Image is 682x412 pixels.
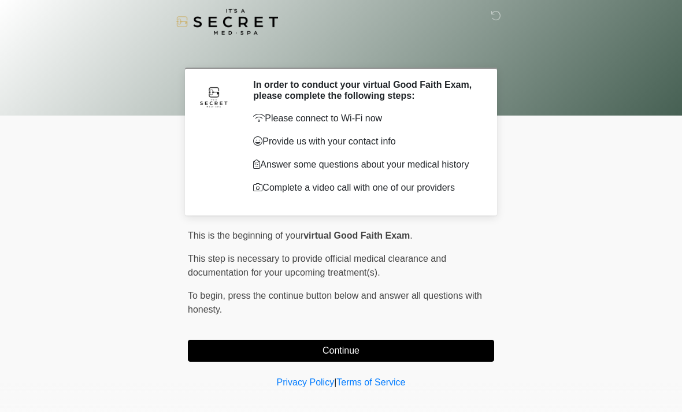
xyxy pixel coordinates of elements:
img: Agent Avatar [197,79,231,114]
span: press the continue button below and answer all questions with honesty. [188,291,482,314]
p: Answer some questions about your medical history [253,158,477,172]
span: To begin, [188,291,228,300]
strong: virtual Good Faith Exam [303,231,410,240]
p: Complete a video call with one of our providers [253,181,477,195]
span: This is the beginning of your [188,231,303,240]
p: Provide us with your contact info [253,135,477,149]
button: Continue [188,340,494,362]
a: Terms of Service [336,377,405,387]
img: It's A Secret Med Spa Logo [176,9,278,35]
span: This step is necessary to provide official medical clearance and documentation for your upcoming ... [188,254,446,277]
p: Please connect to Wi-Fi now [253,112,477,125]
a: | [334,377,336,387]
span: . [410,231,412,240]
h2: In order to conduct your virtual Good Faith Exam, please complete the following steps: [253,79,477,101]
h1: ‎ ‎ [179,42,503,63]
a: Privacy Policy [277,377,335,387]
